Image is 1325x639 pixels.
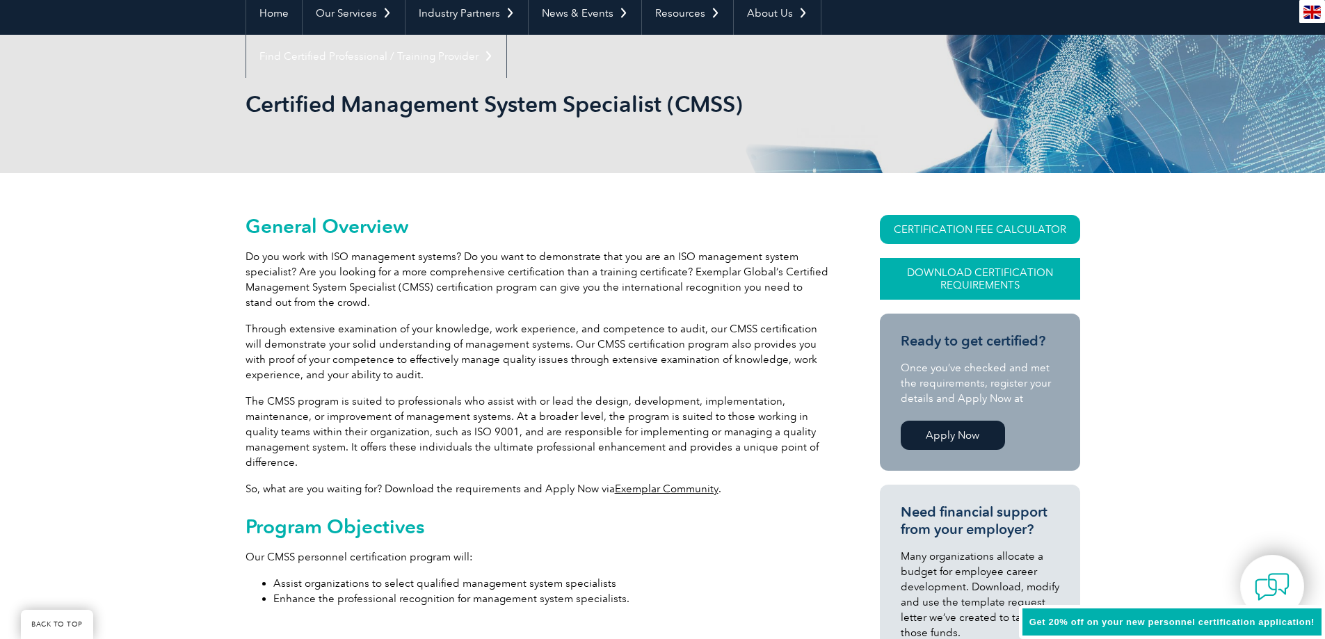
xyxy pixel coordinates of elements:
li: Assist organizations to select qualified management system specialists [273,576,830,591]
p: The CMSS program is suited to professionals who assist with or lead the design, development, impl... [246,394,830,470]
p: Through extensive examination of your knowledge, work experience, and competence to audit, our CM... [246,321,830,382]
a: Download Certification Requirements [880,258,1080,300]
h2: Program Objectives [246,515,830,537]
a: Find Certified Professional / Training Provider [246,35,506,78]
h1: Certified Management System Specialist (CMSS) [246,90,780,118]
h2: General Overview [246,215,830,237]
img: contact-chat.png [1255,569,1290,604]
p: Our CMSS personnel certification program will: [246,549,830,565]
a: Apply Now [901,421,1005,450]
li: Enhance the professional recognition for management system specialists. [273,591,830,606]
a: Exemplar Community [615,483,718,495]
a: BACK TO TOP [21,610,93,639]
p: So, what are you waiting for? Download the requirements and Apply Now via . [246,481,830,496]
span: Get 20% off on your new personnel certification application! [1029,617,1315,627]
img: en [1303,6,1321,19]
p: Once you’ve checked and met the requirements, register your details and Apply Now at [901,360,1059,406]
h3: Ready to get certified? [901,332,1059,350]
a: CERTIFICATION FEE CALCULATOR [880,215,1080,244]
h3: Need financial support from your employer? [901,503,1059,538]
p: Do you work with ISO management systems? Do you want to demonstrate that you are an ISO managemen... [246,249,830,310]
